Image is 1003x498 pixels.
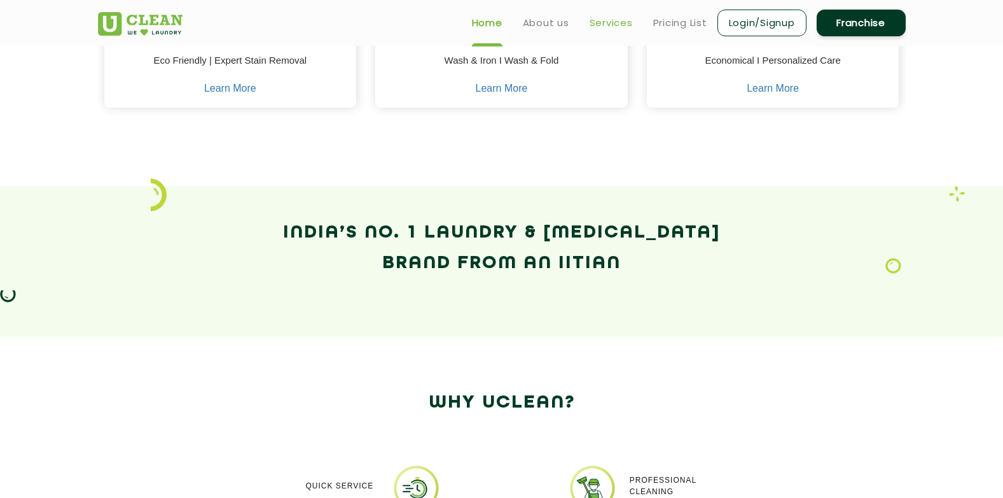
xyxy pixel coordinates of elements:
[656,53,890,82] p: Economical I Personalized Care
[151,178,167,211] img: icon_2.png
[305,480,373,492] p: Quick Service
[717,10,806,36] a: Login/Signup
[98,218,906,279] h2: India’s No. 1 Laundry & [MEDICAL_DATA] Brand from an IITian
[949,186,965,202] img: Laundry wash and iron
[476,83,528,94] a: Learn More
[523,15,569,31] a: About us
[630,474,696,497] p: Professional cleaning
[98,388,906,418] h2: Why Uclean?
[653,15,707,31] a: Pricing List
[590,15,633,31] a: Services
[114,53,347,82] p: Eco Friendly | Expert Stain Removal
[817,10,906,36] a: Franchise
[98,12,183,36] img: UClean Laundry and Dry Cleaning
[385,53,618,82] p: Wash & Iron I Wash & Fold
[885,258,901,274] img: Laundry
[204,83,256,94] a: Learn More
[747,83,799,94] a: Learn More
[472,15,502,31] a: Home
